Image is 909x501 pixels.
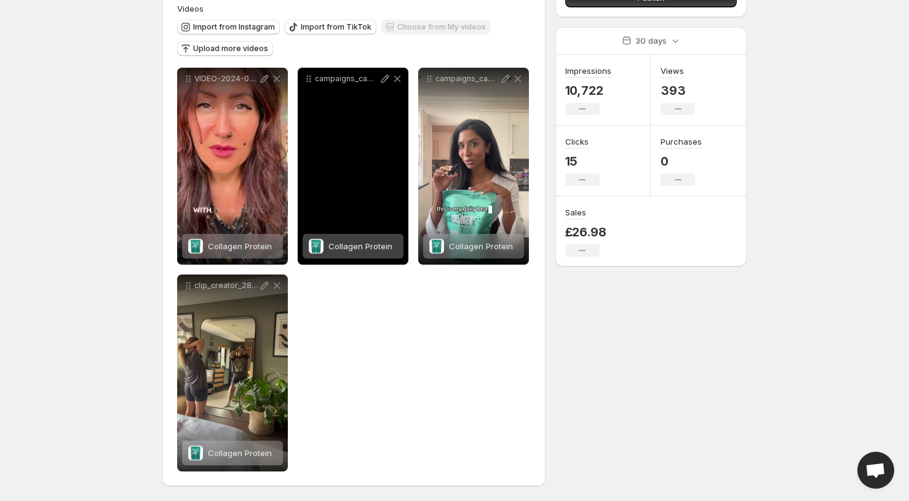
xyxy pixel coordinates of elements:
div: campaigns_campaign-6119_clip_creator_24910_4888ae1b-94c5-4288-9251-4f24a2136151Collagen ProteinCo... [418,68,529,265]
h3: Sales [565,206,586,218]
p: 393 [661,83,695,98]
p: 30 days [635,34,667,47]
h3: Impressions [565,65,611,77]
span: Import from TikTok [301,22,371,32]
button: Upload more videos [177,41,273,56]
p: £26.98 [565,225,606,239]
span: Upload more videos [193,44,268,54]
span: Import from Instagram [193,22,275,32]
p: 0 [661,154,702,169]
p: 15 [565,154,600,169]
p: VIDEO-2024-08-11-17-59-54 [194,74,258,84]
h3: Clicks [565,135,589,148]
span: Collagen Protein [208,241,272,251]
h3: Purchases [661,135,702,148]
span: Collagen Protein [208,448,272,458]
button: Import from Instagram [177,20,280,34]
p: campaigns_campaign-6119_clip_creator_16573_92a55a8b-2c67-4855-92b5-f76cdfcb23cf [315,74,379,84]
img: Collagen Protein [188,446,203,460]
img: Collagen Protein [309,239,324,254]
img: Collagen Protein [429,239,444,254]
div: campaigns_campaign-6119_clip_creator_16573_92a55a8b-2c67-4855-92b5-f76cdfcb23cfCollagen ProteinCo... [298,68,408,265]
button: Import from TikTok [285,20,376,34]
div: VIDEO-2024-08-11-17-59-54Collagen ProteinCollagen Protein [177,68,288,265]
p: 10,722 [565,83,611,98]
div: Open chat [857,452,894,489]
img: Collagen Protein [188,239,203,254]
h3: Views [661,65,684,77]
p: campaigns_campaign-6119_clip_creator_24910_4888ae1b-94c5-4288-9251-4f24a2136151 [435,74,499,84]
span: Videos [177,4,204,14]
span: Collagen Protein [449,241,513,251]
span: Collagen Protein [328,241,392,251]
p: clip_creator_28068_f582410d-e525-421b-92b9-2c3654a2f5da [194,281,258,291]
div: clip_creator_28068_f582410d-e525-421b-92b9-2c3654a2f5daCollagen ProteinCollagen Protein [177,275,288,471]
